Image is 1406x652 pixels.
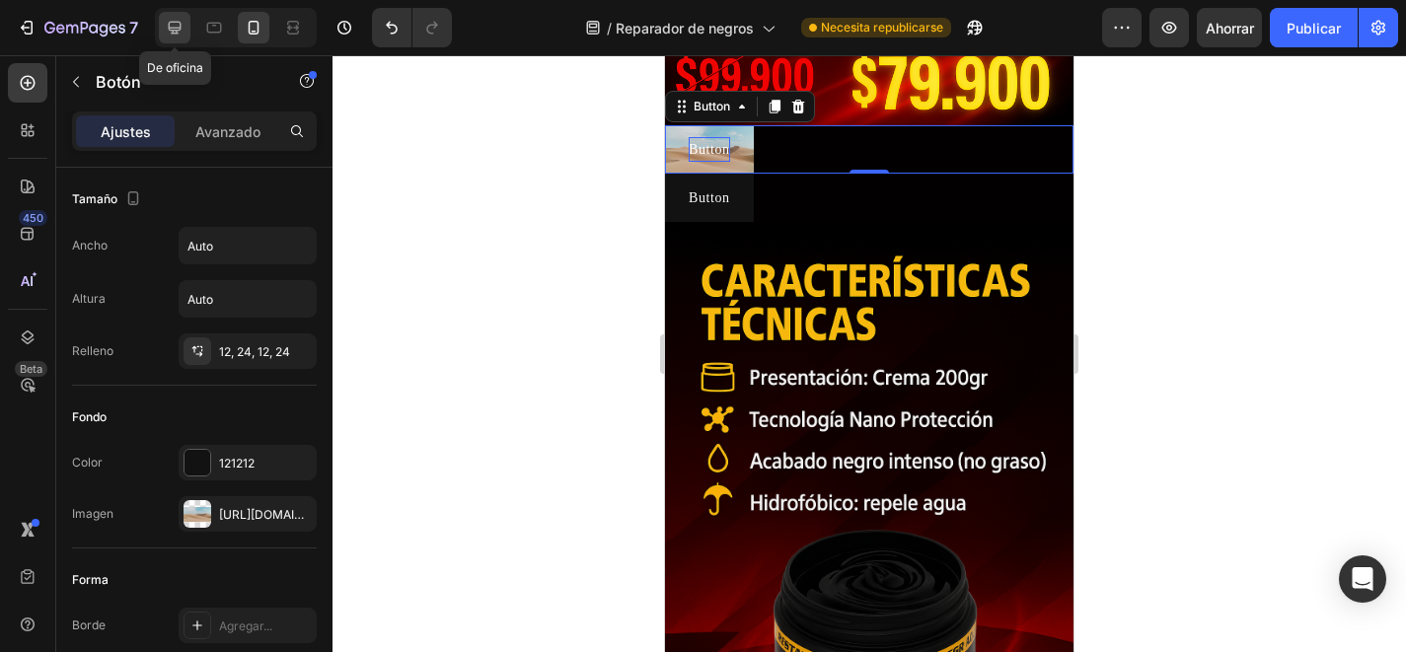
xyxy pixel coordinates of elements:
font: Reparador de negros [616,20,754,36]
font: 7 [129,18,138,37]
font: Color [72,455,103,470]
font: / [607,20,612,36]
font: Imagen [72,506,113,521]
button: 7 [8,8,147,47]
font: Publicar [1287,20,1341,36]
p: Botón [96,70,263,94]
font: 450 [23,211,43,225]
div: Deshacer/Rehacer [372,8,452,47]
font: Ajustes [101,123,151,140]
font: 12, 24, 12, 24 [219,344,290,359]
input: Auto [180,228,316,263]
iframe: Área de diseño [665,55,1073,652]
div: Abrir Intercom Messenger [1339,555,1386,603]
font: [URL][DOMAIN_NAME] [219,507,346,522]
font: Agregar... [219,618,272,633]
font: 121212 [219,456,255,471]
font: Forma [72,572,109,587]
font: Botón [96,72,141,92]
input: Auto [180,281,316,317]
font: Tamaño [72,191,117,206]
font: Fondo [72,409,107,424]
font: Necesita republicarse [821,20,943,35]
font: Beta [20,362,42,376]
button: Publicar [1270,8,1358,47]
font: Ancho [72,238,108,253]
font: Ahorrar [1206,20,1254,36]
font: Relleno [72,343,113,358]
font: Borde [72,617,106,632]
font: Altura [72,291,106,306]
font: Avanzado [195,123,260,140]
button: Ahorrar [1197,8,1262,47]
